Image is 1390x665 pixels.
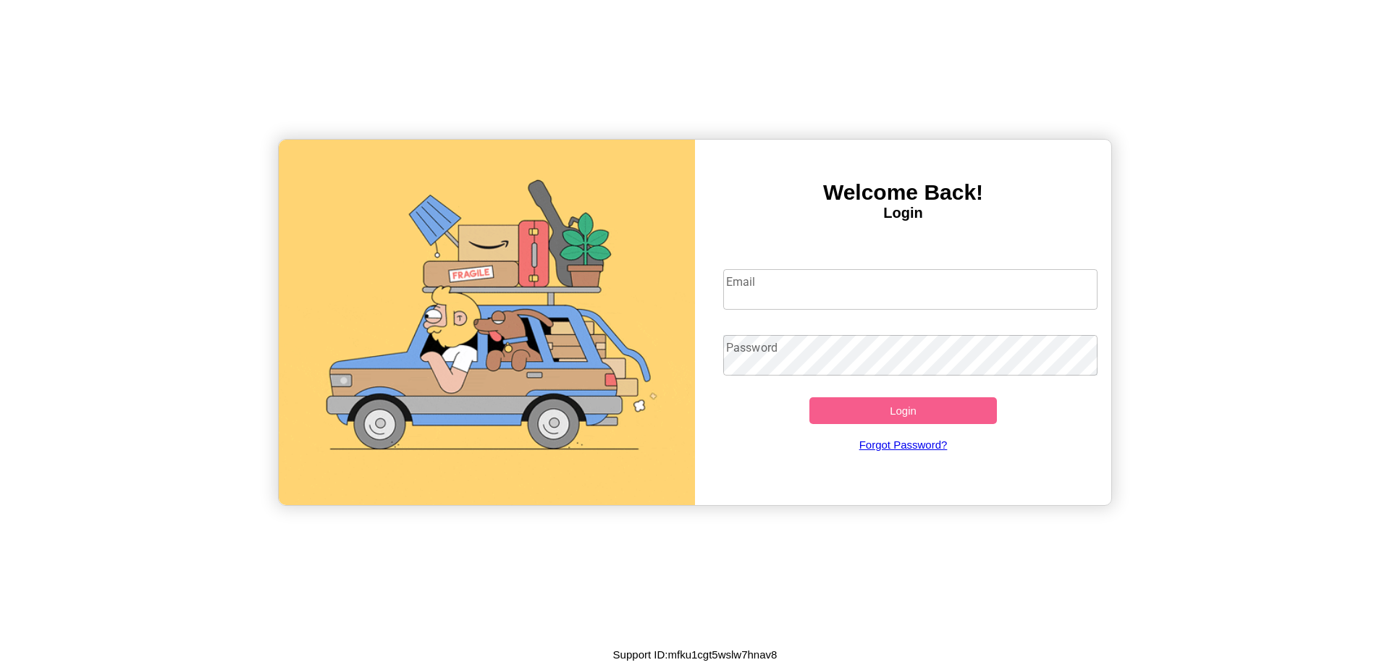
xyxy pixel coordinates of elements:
a: Forgot Password? [716,424,1091,465]
p: Support ID: mfku1cgt5wslw7hnav8 [613,645,778,664]
h3: Welcome Back! [695,180,1111,205]
h4: Login [695,205,1111,221]
img: gif [279,140,695,505]
button: Login [809,397,997,424]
